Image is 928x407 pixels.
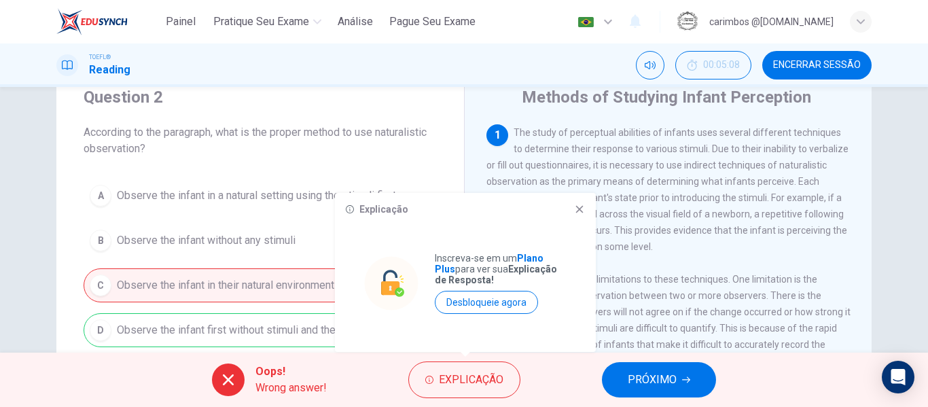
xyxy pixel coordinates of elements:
img: pt [577,17,594,27]
img: Profile picture [677,11,698,33]
span: Pratique seu exame [213,14,309,30]
span: Explicação [439,370,503,389]
h4: Question 2 [84,86,437,108]
span: 00:05:08 [703,60,740,71]
div: Silenciar [636,51,664,79]
img: EduSynch logo [56,8,128,35]
h6: Explicação [359,204,408,215]
div: 1 [486,124,508,146]
strong: Plano Plus [435,253,543,275]
div: Esconder [675,51,751,79]
span: According to the paragraph, what is the proper method to use naturalistic observation? [84,124,437,157]
button: Desbloqueie agora [435,291,538,314]
span: Oops! [255,364,327,380]
span: Encerrar Sessão [773,60,861,71]
span: PRÓXIMO [628,370,677,389]
h1: Reading [89,62,130,78]
span: However, there are limitations to these techniques. One limitation is the unreliability of observ... [486,274,851,399]
span: Pague Seu Exame [389,14,476,30]
span: TOEFL® [89,52,111,62]
div: carimbos @[DOMAIN_NAME] [709,14,834,30]
span: Análise [338,14,373,30]
h4: Methods of Studying Infant Perception [522,86,811,108]
span: The study of perceptual abilities of infants uses several different techniques to determine their... [486,127,849,252]
strong: Explicação de Resposta! [435,264,557,285]
span: Wrong answer! [255,380,327,396]
p: Inscreva-se em um para ver sua [435,253,567,285]
div: Open Intercom Messenger [882,361,914,393]
span: Painel [166,14,196,30]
